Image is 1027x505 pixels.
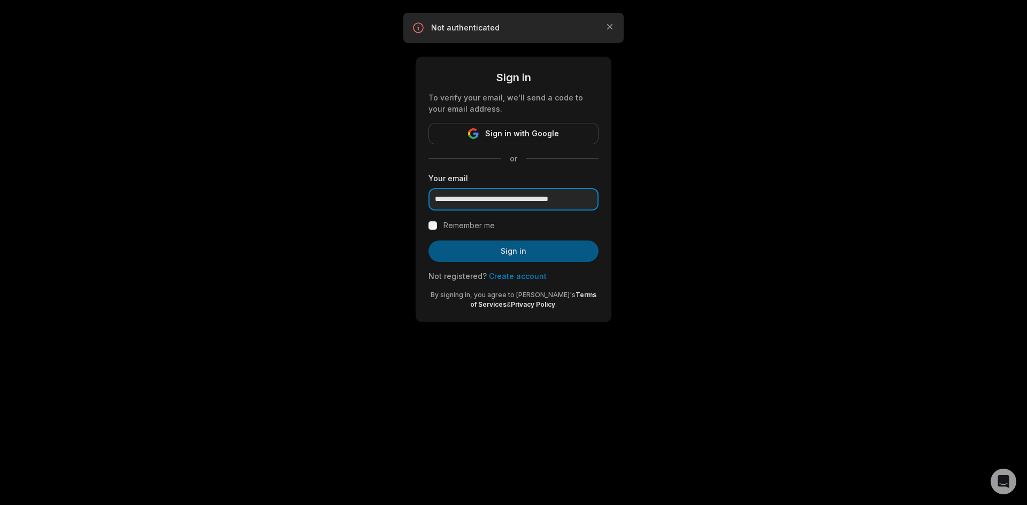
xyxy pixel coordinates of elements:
[501,153,526,164] span: or
[511,300,555,308] a: Privacy Policy
[428,123,599,144] button: Sign in with Google
[428,240,599,262] button: Sign in
[470,291,596,308] a: Terms of Services
[443,219,495,232] label: Remember me
[485,127,559,140] span: Sign in with Google
[507,300,511,308] span: &
[555,300,557,308] span: .
[431,291,576,299] span: By signing in, you agree to [PERSON_NAME]'s
[428,92,599,114] div: To verify your email, we'll send a code to your email address.
[428,271,487,281] span: Not registered?
[428,173,599,184] label: Your email
[489,271,547,281] a: Create account
[431,22,596,33] p: Not authenticated
[991,469,1016,494] div: Open Intercom Messenger
[428,69,599,86] div: Sign in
